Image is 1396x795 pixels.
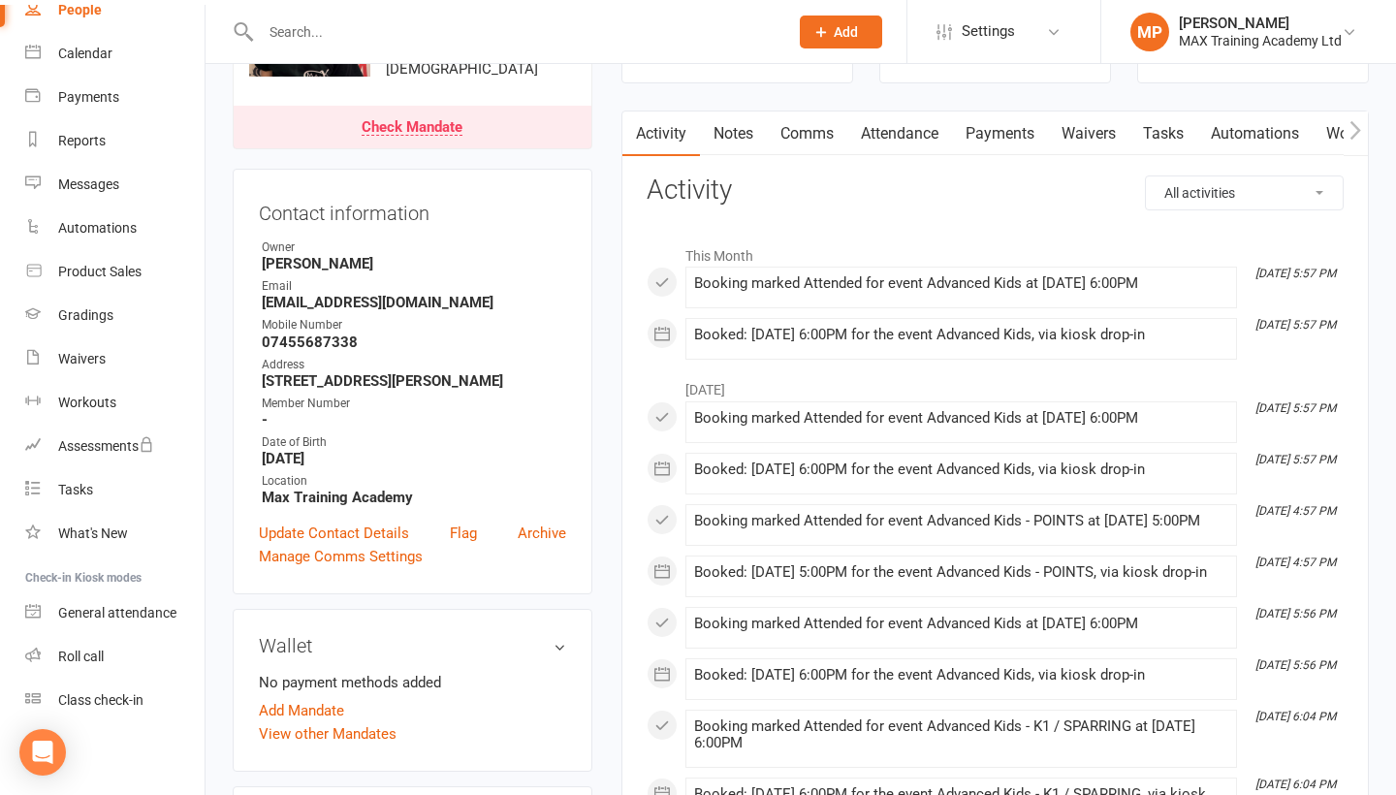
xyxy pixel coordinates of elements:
span: Add [834,24,858,40]
div: Booking marked Attended for event Advanced Kids - K1 / SPARRING at [DATE] 6:00PM [694,718,1228,751]
strong: Max Training Academy [262,489,566,506]
a: Assessments [25,425,205,468]
div: Email [262,277,566,296]
i: [DATE] 6:04 PM [1255,778,1336,791]
div: MAX Training Academy Ltd [1179,32,1342,49]
i: [DATE] 4:57 PM [1255,504,1336,518]
h3: Activity [647,175,1344,206]
a: Automations [25,207,205,250]
strong: [EMAIL_ADDRESS][DOMAIN_NAME] [262,294,566,311]
div: General attendance [58,605,176,620]
a: Add Mandate [259,699,344,722]
div: Reports [58,133,106,148]
div: Address [262,356,566,374]
a: Update Contact Details [259,522,409,545]
a: Payments [952,111,1048,156]
div: Member Number [262,395,566,413]
li: This Month [647,236,1344,267]
a: Notes [700,111,767,156]
div: Date of Birth [262,433,566,452]
li: No payment methods added [259,671,566,694]
a: Activity [622,111,700,156]
input: Search... [255,18,775,46]
a: Flag [450,522,477,545]
li: [DATE] [647,369,1344,400]
div: Assessments [58,438,154,454]
div: Booked: [DATE] 6:00PM for the event Advanced Kids, via kiosk drop-in [694,667,1228,684]
div: Owner [262,238,566,257]
div: Gradings [58,307,113,323]
strong: [STREET_ADDRESS][PERSON_NAME] [262,372,566,390]
a: Roll call [25,635,205,679]
strong: [DATE] [262,450,566,467]
a: Messages [25,163,205,207]
h3: Wallet [259,635,566,656]
strong: 07455687338 [262,334,566,351]
div: Waivers [58,351,106,366]
div: Open Intercom Messenger [19,729,66,776]
i: [DATE] 5:57 PM [1255,318,1336,332]
div: Location [262,472,566,491]
i: [DATE] 5:57 PM [1255,453,1336,466]
a: Archive [518,522,566,545]
i: [DATE] 4:57 PM [1255,556,1336,569]
h3: Contact information [259,195,566,224]
div: Workouts [58,395,116,410]
a: What's New [25,512,205,556]
a: Tasks [1129,111,1197,156]
div: Booked: [DATE] 6:00PM for the event Advanced Kids, via kiosk drop-in [694,461,1228,478]
div: What's New [58,525,128,541]
i: [DATE] 5:56 PM [1255,658,1336,672]
i: [DATE] 5:56 PM [1255,607,1336,620]
a: Product Sales [25,250,205,294]
strong: [PERSON_NAME] [262,255,566,272]
div: Booking marked Attended for event Advanced Kids - POINTS at [DATE] 5:00PM [694,513,1228,529]
div: People [58,2,102,17]
div: Booking marked Attended for event Advanced Kids at [DATE] 6:00PM [694,410,1228,427]
div: Payments [58,89,119,105]
a: Manage Comms Settings [259,545,423,568]
div: Tasks [58,482,93,497]
span: Settings [962,10,1015,53]
span: [DEMOGRAPHIC_DATA] [386,60,538,78]
a: Tasks [25,468,205,512]
div: Class check-in [58,692,143,708]
div: Booked: [DATE] 6:00PM for the event Advanced Kids, via kiosk drop-in [694,327,1228,343]
button: Add [800,16,882,48]
strong: - [262,411,566,429]
a: Reports [25,119,205,163]
div: Calendar [58,46,112,61]
a: General attendance kiosk mode [25,591,205,635]
a: Class kiosk mode [25,679,205,722]
div: Booking marked Attended for event Advanced Kids at [DATE] 6:00PM [694,275,1228,292]
i: [DATE] 6:04 PM [1255,710,1336,723]
a: Waivers [1048,111,1129,156]
a: Attendance [847,111,952,156]
div: Booked: [DATE] 5:00PM for the event Advanced Kids - POINTS, via kiosk drop-in [694,564,1228,581]
i: [DATE] 5:57 PM [1255,267,1336,280]
div: [PERSON_NAME] [1179,15,1342,32]
div: Mobile Number [262,316,566,334]
a: View other Mandates [259,722,397,746]
div: Messages [58,176,119,192]
a: Calendar [25,32,205,76]
div: Automations [58,220,137,236]
a: Payments [25,76,205,119]
div: Roll call [58,649,104,664]
a: Automations [1197,111,1313,156]
div: MP [1130,13,1169,51]
div: Product Sales [58,264,142,279]
a: Waivers [25,337,205,381]
i: [DATE] 5:57 PM [1255,401,1336,415]
a: Workouts [25,381,205,425]
a: Comms [767,111,847,156]
div: Check Mandate [362,120,462,136]
div: Booking marked Attended for event Advanced Kids at [DATE] 6:00PM [694,616,1228,632]
a: Gradings [25,294,205,337]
